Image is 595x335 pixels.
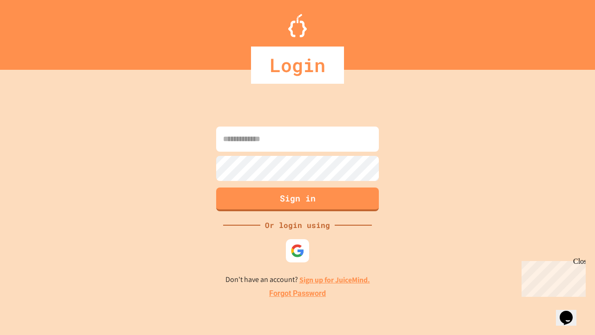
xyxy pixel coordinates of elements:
p: Don't have an account? [225,274,370,286]
a: Forgot Password [269,288,326,299]
iframe: chat widget [556,298,586,326]
img: Logo.svg [288,14,307,37]
div: Chat with us now!Close [4,4,64,59]
button: Sign in [216,188,379,211]
a: Sign up for JuiceMind. [299,275,370,285]
iframe: chat widget [518,257,586,297]
div: Or login using [260,220,335,231]
div: Login [251,47,344,84]
img: google-icon.svg [291,244,304,258]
